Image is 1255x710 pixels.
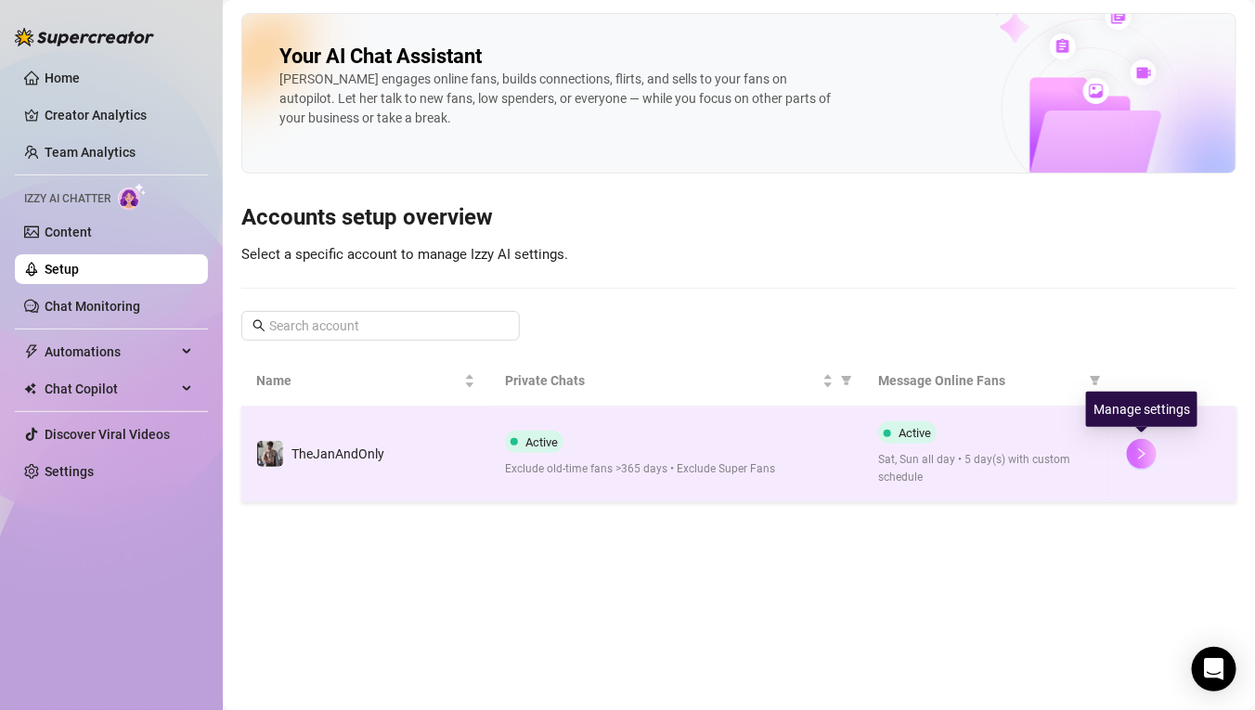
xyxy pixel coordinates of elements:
span: thunderbolt [24,344,39,359]
span: right [1135,447,1148,460]
th: Private Chats [490,355,863,407]
a: Settings [45,464,94,479]
a: Setup [45,262,79,277]
div: [PERSON_NAME] engages online fans, builds connections, flirts, and sells to your fans on autopilo... [279,70,836,128]
input: Search account [269,316,494,336]
th: Name [241,355,490,407]
a: Discover Viral Videos [45,427,170,442]
a: Creator Analytics [45,100,193,130]
h2: Your AI Chat Assistant [279,44,482,70]
span: Exclude old-time fans >365 days • Exclude Super Fans [505,460,848,478]
div: Manage settings [1086,392,1197,427]
span: filter [837,367,856,394]
span: Sat, Sun all day • 5 day(s) with custom schedule [878,451,1097,486]
span: Automations [45,337,176,367]
span: filter [841,375,852,386]
h3: Accounts setup overview [241,203,1236,233]
span: Name [256,370,460,391]
span: TheJanAndOnly [291,446,384,461]
span: Message Online Fans [878,370,1082,391]
a: Chat Monitoring [45,299,140,314]
button: right [1127,439,1157,469]
div: Open Intercom Messenger [1192,647,1236,691]
span: Private Chats [505,370,819,391]
a: Home [45,71,80,85]
span: Active [899,426,931,440]
a: Content [45,225,92,239]
span: search [252,319,265,332]
span: Chat Copilot [45,374,176,404]
span: Active [525,435,558,449]
img: AI Chatter [118,183,147,210]
img: TheJanAndOnly [257,441,283,467]
img: Chat Copilot [24,382,36,395]
span: Select a specific account to manage Izzy AI settings. [241,246,568,263]
span: Izzy AI Chatter [24,190,110,208]
a: Team Analytics [45,145,136,160]
span: filter [1086,367,1105,394]
img: logo-BBDzfeDw.svg [15,28,154,46]
span: filter [1090,375,1101,386]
